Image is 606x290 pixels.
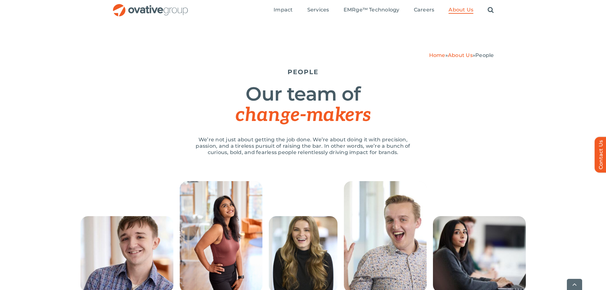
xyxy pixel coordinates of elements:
a: Careers [414,7,435,14]
span: People [475,52,494,58]
span: EMRge™ Technology [344,7,400,13]
a: Search [488,7,494,14]
a: About Us [449,7,473,14]
a: Services [307,7,329,14]
span: Services [307,7,329,13]
p: We’re not just about getting the job done. We’re about doing it with precision, passion, and a ti... [189,137,418,156]
h5: PEOPLE [112,68,494,76]
span: change-makers [235,104,370,127]
a: OG_Full_horizontal_RGB [112,3,189,9]
span: About Us [449,7,473,13]
a: Home [429,52,445,58]
span: Careers [414,7,435,13]
a: About Us [448,52,473,58]
span: » » [429,52,494,58]
a: EMRge™ Technology [344,7,400,14]
h1: Our team of [112,84,494,125]
a: Impact [274,7,293,14]
span: Impact [274,7,293,13]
